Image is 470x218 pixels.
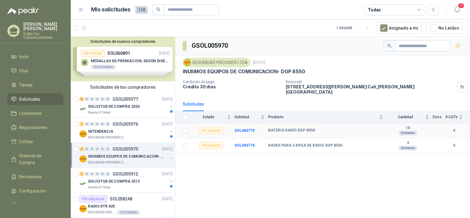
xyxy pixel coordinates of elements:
[88,160,127,165] p: SEGURIDAD PROVISER LTDA
[387,44,392,48] span: search
[106,122,110,126] div: 0
[85,172,89,176] div: 0
[19,152,58,166] span: Órdenes de Compra
[113,172,138,176] p: GSOL005912
[79,172,84,176] div: 1
[162,96,173,102] p: [DATE]
[234,111,268,123] th: Solicitud
[85,97,89,101] div: 0
[268,143,342,148] b: BASES PARA CARGA DE RADIO DGP 8550
[286,80,455,84] p: Dirección
[19,96,40,103] span: Solicitudes
[234,128,255,133] a: SOL060775
[106,97,110,101] div: 0
[88,204,115,209] p: RADIO DTR 620
[79,97,84,101] div: 5
[100,172,105,176] div: 0
[183,68,305,75] p: INUSMOS EQUIPOS DE COMUNICACION- DGP 8550
[192,41,229,50] h3: GSOL005970
[183,58,250,67] div: SEGURIDAD PROVISER LTDA
[113,122,138,126] p: GSOL005976
[79,180,87,188] img: Company Logo
[184,59,191,66] img: Company Logo
[106,172,110,176] div: 0
[377,22,421,34] button: Asignado a mi
[19,67,28,74] span: Chat
[110,197,132,201] p: SOL058248
[19,188,46,194] span: Configuración
[387,111,433,123] th: Cantidad
[268,128,315,133] b: BATERIA RADIO DGP 8550
[19,110,42,117] span: Licitaciones
[19,53,29,60] span: Inicio
[7,65,63,77] a: Chat
[7,7,39,15] img: Logo peakr
[387,115,424,119] span: Cantidad
[88,154,165,159] p: INUSMOS EQUIPOS DE COMUNICACION- DGP 8550
[71,81,175,93] div: Solicitudes de tus compradores
[7,185,63,197] a: Configuración
[191,115,226,119] span: Estado
[7,171,63,183] a: Remisiones
[7,51,63,63] a: Inicio
[100,97,105,101] div: 0
[88,129,113,135] p: INTENDENCIA
[95,147,100,151] div: 0
[286,84,455,95] p: [STREET_ADDRESS][PERSON_NAME] Cali , [PERSON_NAME][GEOGRAPHIC_DATA]
[7,122,63,133] a: Negociaciones
[90,122,94,126] div: 0
[23,32,63,39] p: Doble Via Comunicaciones
[85,122,89,126] div: 0
[19,173,42,180] span: Remisiones
[79,95,174,115] a: 5 0 0 0 0 0 GSOL005977[DATE] Company LogoSOLICITUD DE COMPRA 2325Panela El Trébol
[7,199,63,211] a: Manuales y ayuda
[445,111,470,123] th: # COTs
[79,105,87,113] img: Company Logo
[90,97,94,101] div: 0
[445,115,458,119] span: # COTs
[268,111,387,123] th: Producto
[191,111,234,123] th: Estado
[71,193,175,218] a: Por adjudicarSOL058248[DATE] Company LogoRADIO DTR 620SEGURIDAD PROVISER LTDA10 Unidades
[79,120,174,140] a: 1 0 0 0 0 0 GSOL005976[DATE] Company LogoINTENDENCIASEGURIDAD PROVISER LTDA
[199,127,223,134] div: Por cotizar
[7,107,63,119] a: Licitaciones
[91,5,130,14] h1: Mis solicitudes
[73,39,173,44] button: Solicitudes de nuevos compradores
[183,80,281,84] p: Condición de pago
[7,93,63,105] a: Solicitudes
[183,101,204,107] div: Solicitudes
[79,155,87,163] img: Company Logo
[7,150,63,168] a: Órdenes de Compra
[19,202,54,208] span: Manuales y ayuda
[234,143,255,147] a: SOL060776
[162,121,173,127] p: [DATE]
[387,126,429,131] b: 10
[156,7,161,12] span: search
[88,210,116,215] p: SEGURIDAD PROVISER LTDA
[135,6,148,14] span: 138
[19,124,47,131] span: Negociaciones
[88,185,110,190] p: Panela El Trébol
[79,145,174,165] a: 2 0 0 0 0 0 GSOL005970[DATE] Company LogoINUSMOS EQUIPOS DE COMUNICACION- DGP 8550SEGURIDAD PROVI...
[162,196,173,202] p: [DATE]
[88,110,110,115] p: Panela El Trébol
[95,172,100,176] div: 0
[162,146,173,152] p: [DATE]
[199,142,223,149] div: Por cotizar
[100,147,105,151] div: 0
[23,22,63,31] p: [PERSON_NAME] [PERSON_NAME]
[7,136,63,147] a: Cotizar
[162,171,173,177] p: [DATE]
[7,79,63,91] a: Tareas
[19,138,33,145] span: Cotizar
[445,128,463,134] b: 0
[19,82,33,88] span: Tareas
[113,97,138,101] p: GSOL005977
[71,37,175,81] div: Solicitudes de nuevos compradoresPor cotizarSOL060891[DATE] MEDALLAS DE PREMIACION, SEGÚN DISEÑO ...
[433,111,445,123] th: Docs
[90,172,94,176] div: 0
[79,195,107,203] div: Por adjudicar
